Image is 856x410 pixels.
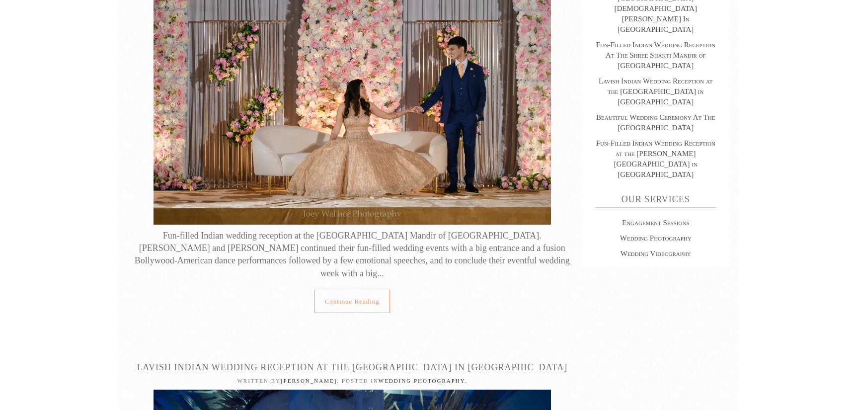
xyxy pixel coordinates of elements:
[281,378,337,384] a: [PERSON_NAME]
[599,77,712,106] a: Lavish Indian Wedding Reception at the [GEOGRAPHIC_DATA] in [GEOGRAPHIC_DATA]
[154,86,551,96] a: Indian Wedding Reception At The Shree Shakti Mandir Of Atlanta
[620,234,692,242] a: Wedding Photography
[137,362,567,372] a: Lavish Indian Wedding Reception at the [GEOGRAPHIC_DATA] in [GEOGRAPHIC_DATA]
[128,230,577,280] div: Fun-filled Indian wedding reception at the [GEOGRAPHIC_DATA] Mandir of [GEOGRAPHIC_DATA]. [PERSON...
[595,195,716,208] h3: Our Services
[596,113,715,132] a: Beautiful Wedding Ceremony At The [GEOGRAPHIC_DATA]
[314,290,390,313] a: Continue reading
[596,139,715,178] a: Fun-Filled Indian Wedding Reception at the [PERSON_NAME][GEOGRAPHIC_DATA] in [GEOGRAPHIC_DATA]
[128,377,577,385] p: Written by . Posted in .
[379,378,465,384] a: Wedding Photography
[621,249,691,257] a: Wedding Videography
[622,219,690,227] a: Engagement Sessions
[596,41,715,70] a: Fun-Filled Indian Wedding Reception At The Shree Shakti Mandir of [GEOGRAPHIC_DATA]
